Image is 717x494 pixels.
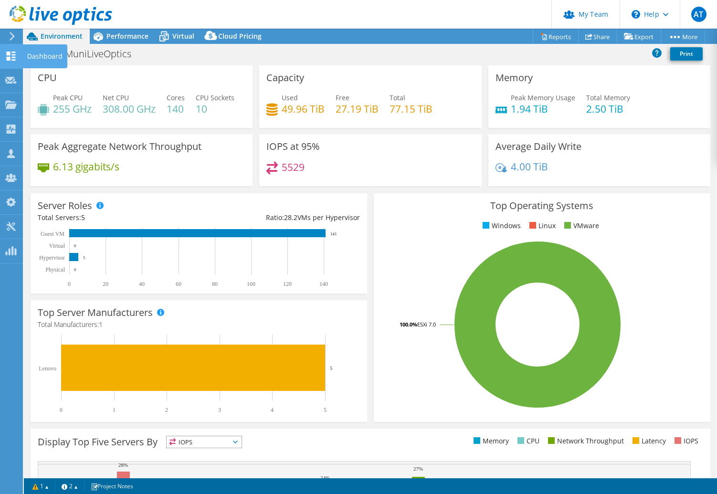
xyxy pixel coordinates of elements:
[41,231,64,237] text: Guest VM
[691,7,706,22] span: AT
[632,10,640,19] svg: \n
[247,281,255,287] text: 100
[381,200,703,211] h3: Top Operating Systems
[282,93,298,102] span: Used
[218,32,262,41] span: Cloud Pricing
[22,44,67,68] div: Dashboard
[38,307,153,318] h3: Top Server Manufacturers
[330,231,337,236] text: 141
[417,321,436,328] tspan: ESXi 7.0
[41,32,83,41] span: Environment
[199,212,359,223] div: Ratio: VMs per Hypervisor
[413,466,423,472] text: 27%
[60,407,63,413] text: 0
[103,93,129,102] span: Net CPU
[496,141,581,152] h3: Average Daily Write
[218,407,221,413] text: 3
[390,93,405,102] span: Total
[630,436,666,446] li: Latency
[266,141,320,152] h3: IOPS at 95%
[562,221,599,231] li: VMware
[39,254,65,261] text: Hypervisor
[284,213,297,222] span: 28.2
[511,104,575,114] h4: 1.94 TiB
[670,47,703,61] a: Print
[55,480,84,492] a: 2
[282,104,325,114] h4: 49.96 TiB
[31,49,146,59] h1: RishonMuniLiveOptics
[74,267,76,272] text: 0
[118,462,128,468] text: 28%
[49,242,65,249] text: Virtual
[336,104,379,114] h4: 27.19 TiB
[83,255,85,260] text: 5
[139,281,145,287] text: 40
[320,475,330,481] text: 24%
[527,221,556,231] li: Linux
[330,365,333,371] text: 5
[196,104,234,114] h4: 10
[84,480,140,492] a: Project Notes
[212,281,218,287] text: 80
[26,480,55,492] a: 1
[546,436,624,446] li: Network Throughput
[172,32,194,41] span: Virtual
[324,407,327,413] text: 5
[266,73,304,83] h3: Capacity
[511,161,548,172] h4: 4.00 TiB
[586,93,630,102] span: Total Memory
[45,266,65,273] text: Physical
[196,93,234,102] span: CPU Sockets
[53,104,92,114] h4: 255 GHz
[53,93,83,102] span: Peak CPU
[74,243,76,248] text: 0
[319,281,328,287] text: 140
[400,321,417,328] tspan: 100.0%
[103,104,156,114] h4: 308.00 GHz
[176,281,181,287] text: 60
[283,281,292,287] text: 120
[167,93,185,102] span: Cores
[511,93,575,102] span: Peak Memory Usage
[336,93,349,102] span: Free
[271,407,274,413] text: 4
[496,73,533,83] h3: Memory
[471,436,509,446] li: Memory
[282,162,305,172] h4: 5529
[38,319,360,330] h4: Total Manufacturers:
[617,29,661,44] a: Export
[53,161,119,172] h4: 6.13 gigabits/s
[672,436,698,446] li: IOPS
[586,104,630,114] h4: 2.50 TiB
[167,104,185,114] h4: 140
[167,436,242,448] span: IOPS
[578,29,617,44] a: Share
[68,281,71,287] text: 0
[38,73,57,83] h3: CPU
[38,212,199,223] div: Total Servers:
[480,221,521,231] li: Windows
[113,407,116,413] text: 1
[81,213,85,222] span: 5
[103,281,108,287] text: 20
[106,32,148,41] span: Performance
[38,200,92,211] h3: Server Roles
[38,141,201,152] h3: Peak Aggregate Network Throughput
[165,407,168,413] text: 2
[99,320,103,329] span: 1
[515,436,539,446] li: CPU
[661,29,705,44] a: More
[533,29,579,44] a: Reports
[390,104,432,114] h4: 77.15 TiB
[39,365,56,372] text: Lenovo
